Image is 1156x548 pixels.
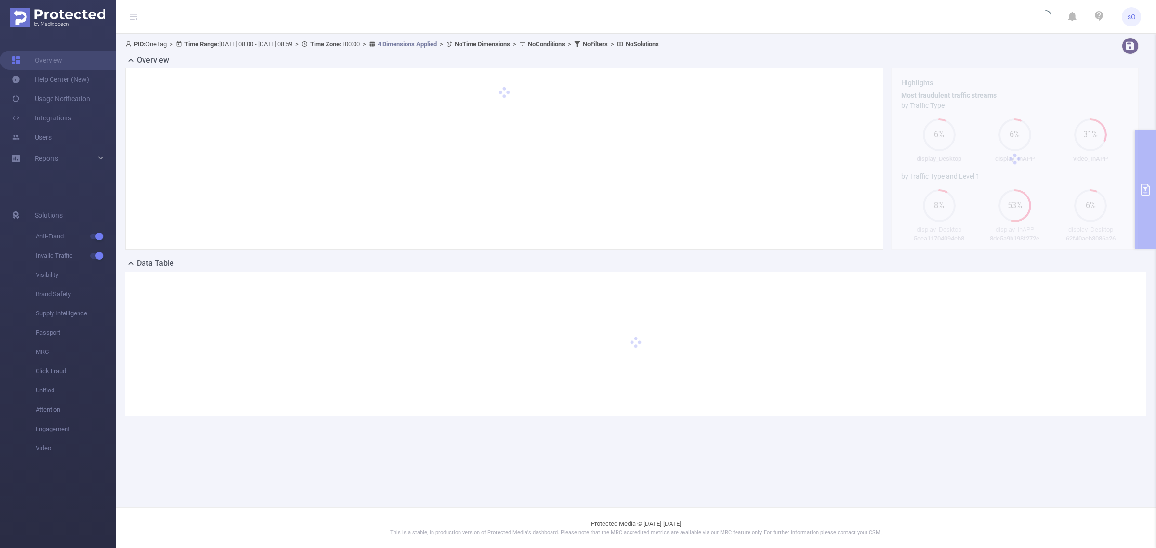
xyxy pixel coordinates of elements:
span: > [437,40,446,48]
span: Reports [35,155,58,162]
h2: Overview [137,54,169,66]
span: Attention [36,400,116,419]
span: > [608,40,617,48]
span: Video [36,439,116,458]
span: Invalid Traffic [36,246,116,265]
span: sO [1128,7,1136,26]
span: Anti-Fraud [36,227,116,246]
span: Supply Intelligence [36,304,116,323]
a: Integrations [12,108,71,128]
span: Brand Safety [36,285,116,304]
a: Reports [35,149,58,168]
b: PID: [134,40,145,48]
span: Engagement [36,419,116,439]
i: icon: user [125,41,134,47]
a: Help Center (New) [12,70,89,89]
b: No Time Dimensions [455,40,510,48]
p: This is a stable, in production version of Protected Media's dashboard. Please note that the MRC ... [140,529,1132,537]
span: > [167,40,176,48]
span: Click Fraud [36,362,116,381]
b: Time Range: [184,40,219,48]
footer: Protected Media © [DATE]-[DATE] [116,507,1156,548]
span: > [510,40,519,48]
span: MRC [36,342,116,362]
a: Overview [12,51,62,70]
span: Solutions [35,206,63,225]
b: No Filters [583,40,608,48]
b: No Conditions [528,40,565,48]
h2: Data Table [137,258,174,269]
a: Usage Notification [12,89,90,108]
a: Users [12,128,52,147]
span: > [565,40,574,48]
span: > [360,40,369,48]
b: No Solutions [626,40,659,48]
i: icon: loading [1040,10,1051,24]
span: Visibility [36,265,116,285]
b: Time Zone: [310,40,342,48]
span: Passport [36,323,116,342]
span: OneTag [DATE] 08:00 - [DATE] 08:59 +00:00 [125,40,659,48]
u: 4 Dimensions Applied [378,40,437,48]
span: > [292,40,302,48]
img: Protected Media [10,8,105,27]
span: Unified [36,381,116,400]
